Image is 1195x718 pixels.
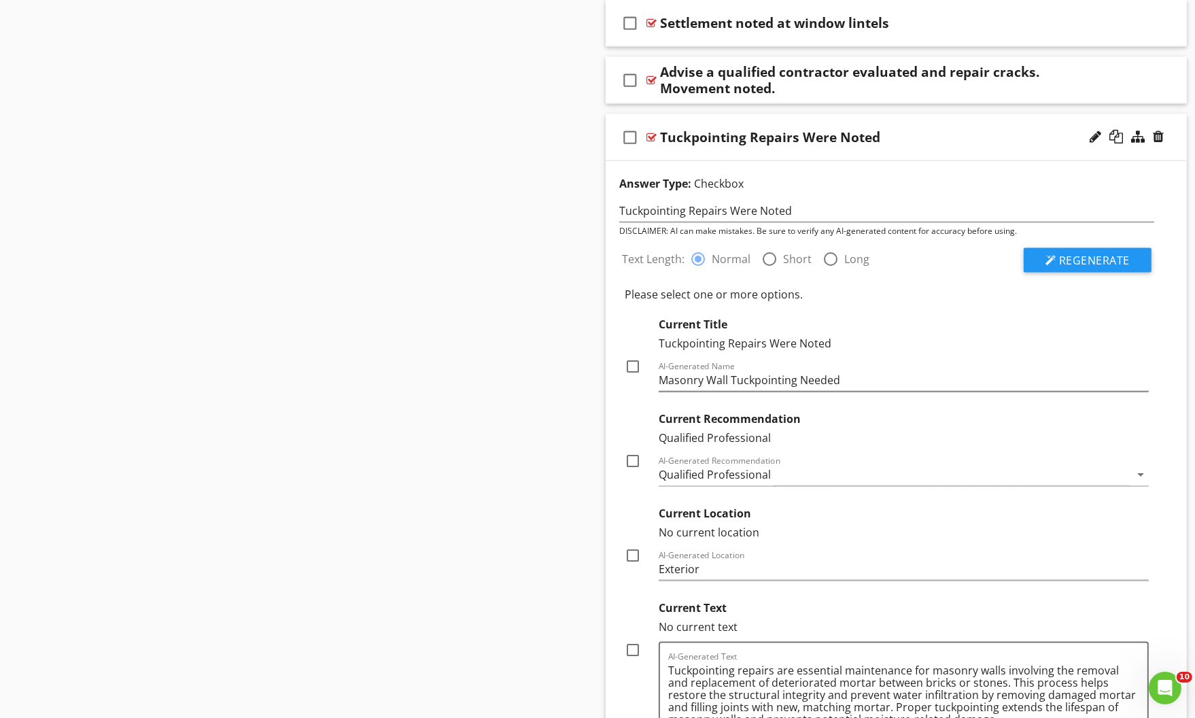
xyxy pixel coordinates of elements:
label: Long [844,252,869,266]
div: Current Location [659,500,1149,524]
div: Advise a qualified contractor evaluated and repair cracks. Movement noted. [660,64,1075,97]
i: check_box_outline_blank [619,121,641,154]
i: arrow_drop_down [1132,466,1149,483]
div: Qualified Professional [659,430,1149,446]
label: Text Length: [622,251,690,267]
label: Normal [712,252,750,266]
input: AI-Generated Location [659,558,1149,581]
div: Please select one or more options. [625,286,1149,303]
div: Current Title [659,316,1149,335]
div: Qualified Professional [659,468,771,481]
div: Current Text [659,594,1149,619]
div: Settlement noted at window lintels [660,15,889,31]
div: Tuckpointing Repairs Were Noted [660,129,880,146]
input: AI-Generated Name [659,369,1149,392]
div: DISCLAIMER: AI can make mistakes. Be sure to verify any AI-generated content for accuracy before ... [619,225,1154,237]
button: Regenerate [1024,248,1151,273]
iframe: Intercom live chat [1149,672,1181,704]
span: 10 [1177,672,1192,683]
div: No current text [659,619,1149,635]
label: Short [783,252,812,266]
div: No current location [659,524,1149,541]
strong: Answer Type: [619,176,691,191]
span: Checkbox [694,176,744,191]
input: Enter a few words (ex: leaky kitchen faucet) [619,200,1154,222]
span: Regenerate [1059,253,1130,268]
div: Current Recommendation [659,405,1149,430]
i: check_box_outline_blank [619,64,641,97]
div: Tuckpointing Repairs Were Noted [659,335,1149,352]
i: check_box_outline_blank [619,7,641,39]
